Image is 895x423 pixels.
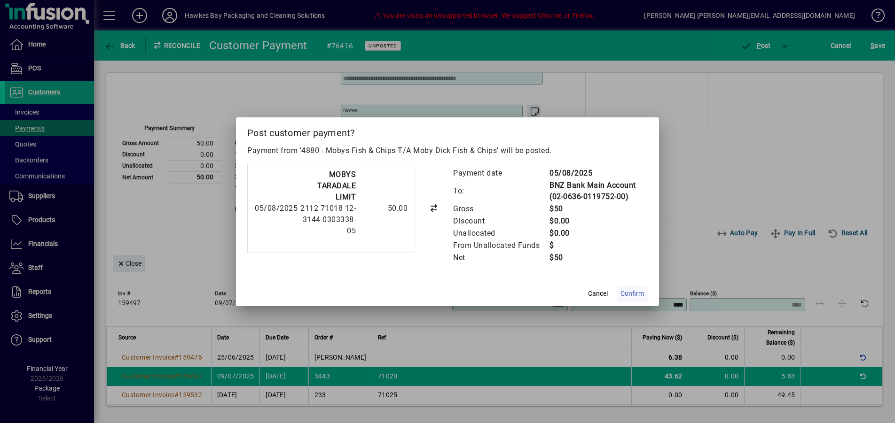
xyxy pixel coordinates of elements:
[453,215,549,227] td: Discount
[549,252,648,264] td: $50
[549,167,648,179] td: 05/08/2025
[247,145,648,156] p: Payment from '4880 - Mobys Fish & Chips T/A Moby Dick Fish & Chips' will be posted.
[453,227,549,239] td: Unallocated
[300,204,356,235] span: 2112 71018 12-3144-0303338-05
[617,285,648,302] button: Confirm
[453,179,549,203] td: To:
[255,203,292,214] div: 05/08/2025
[549,179,648,203] td: BNZ Bank Main Account (02-0636-0119752-00)
[361,203,408,214] div: 50.00
[453,167,549,179] td: Payment date
[453,239,549,252] td: From Unallocated Funds
[549,239,648,252] td: $
[453,203,549,215] td: Gross
[620,289,644,299] span: Confirm
[549,203,648,215] td: $50
[317,170,356,201] strong: MOBYS TARADALE LIMIT
[588,289,608,299] span: Cancel
[549,227,648,239] td: $0.00
[549,215,648,227] td: $0.00
[236,117,659,145] h2: Post customer payment?
[453,252,549,264] td: Net
[583,285,613,302] button: Cancel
